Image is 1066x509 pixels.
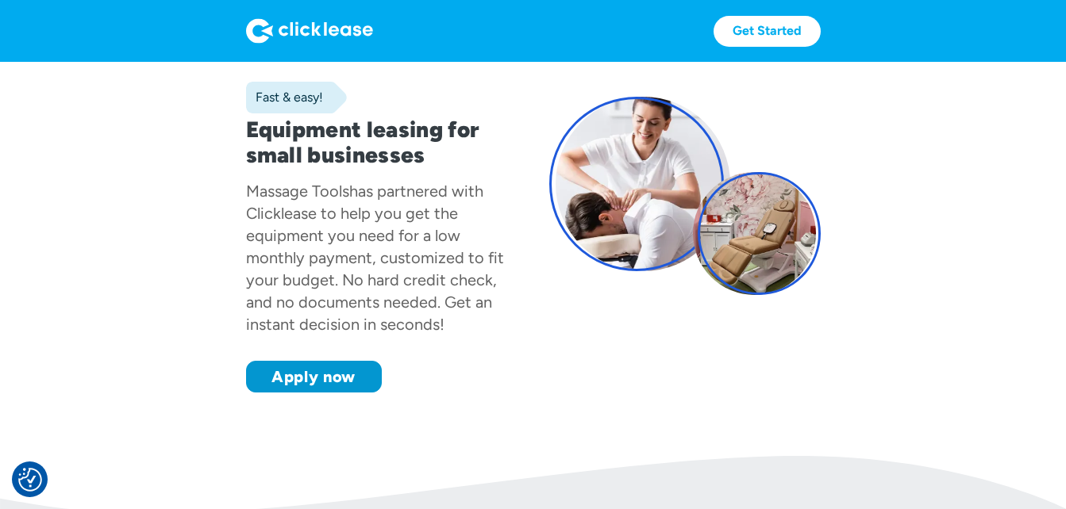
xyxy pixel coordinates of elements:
[714,16,821,47] a: Get Started
[246,117,518,167] h1: Equipment leasing for small businesses
[18,468,42,492] img: Revisit consent button
[246,90,323,105] div: Fast & easy!
[18,468,42,492] button: Consent Preferences
[246,361,382,392] a: Apply now
[246,182,349,201] div: Massage Tools
[246,18,373,44] img: Logo
[246,182,504,334] div: has partnered with Clicklease to help you get the equipment you need for a low monthly payment, c...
